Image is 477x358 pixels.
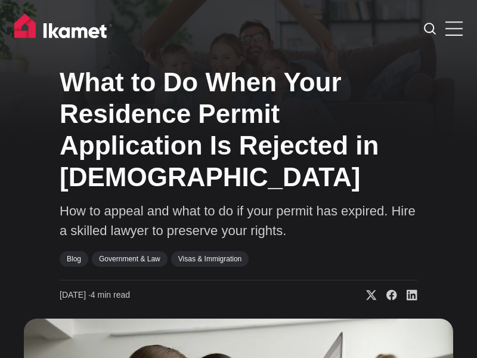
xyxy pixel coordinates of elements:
span: [DATE] ∙ [60,290,91,300]
a: Share on Facebook [377,289,397,301]
a: Share on Linkedin [397,289,417,301]
a: Share on X [357,289,377,301]
a: Blog [60,251,88,267]
p: How to appeal and what to do if your permit has expired. Hire a skilled lawyer to preserve your r... [60,201,417,240]
img: Ikamet home [14,14,112,44]
a: Visas & Immigration [171,251,249,267]
a: Government & Law [92,251,168,267]
h1: What to Do When Your Residence Permit Application Is Rejected in [DEMOGRAPHIC_DATA] [60,67,417,193]
time: 4 min read [60,289,130,301]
